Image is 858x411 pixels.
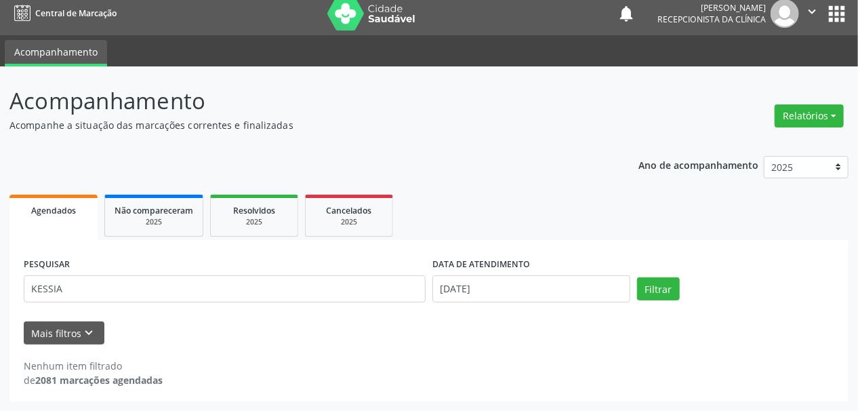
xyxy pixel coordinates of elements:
[115,217,193,227] div: 2025
[9,84,597,118] p: Acompanhamento
[432,254,530,275] label: DATA DE ATENDIMENTO
[804,4,819,19] i: 
[432,275,630,302] input: Selecione um intervalo
[825,2,849,26] button: apps
[24,275,426,302] input: Nome, CNS
[9,118,597,132] p: Acompanhe a situação das marcações correntes e finalizadas
[24,254,70,275] label: PESQUISAR
[315,217,383,227] div: 2025
[639,156,759,173] p: Ano de acompanhamento
[657,14,766,25] span: Recepcionista da clínica
[31,205,76,216] span: Agendados
[82,326,97,340] i: keyboard_arrow_down
[617,4,636,23] button: notifications
[327,205,372,216] span: Cancelados
[24,359,163,373] div: Nenhum item filtrado
[775,104,844,128] button: Relatórios
[35,7,117,19] span: Central de Marcação
[24,373,163,387] div: de
[9,2,117,24] a: Central de Marcação
[657,2,766,14] div: [PERSON_NAME]
[220,217,288,227] div: 2025
[35,374,163,387] strong: 2081 marcações agendadas
[115,205,193,216] span: Não compareceram
[5,40,107,66] a: Acompanhamento
[637,277,680,300] button: Filtrar
[24,321,104,345] button: Mais filtroskeyboard_arrow_down
[233,205,275,216] span: Resolvidos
